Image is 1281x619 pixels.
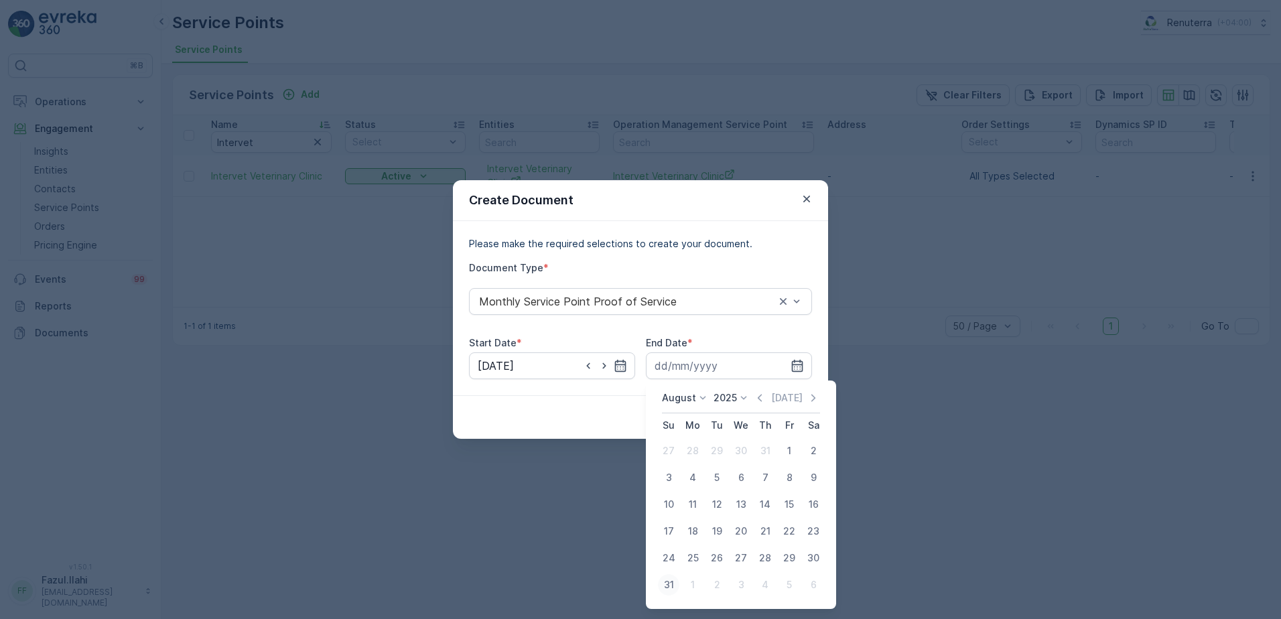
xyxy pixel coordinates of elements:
[706,440,728,462] div: 29
[754,494,776,515] div: 14
[779,494,800,515] div: 15
[779,521,800,542] div: 22
[730,547,752,569] div: 27
[658,494,679,515] div: 10
[730,440,752,462] div: 30
[658,574,679,596] div: 31
[682,574,703,596] div: 1
[658,521,679,542] div: 17
[779,467,800,488] div: 8
[754,467,776,488] div: 7
[682,467,703,488] div: 4
[469,191,574,210] p: Create Document
[754,574,776,596] div: 4
[469,352,635,379] input: dd/mm/yyyy
[801,413,825,437] th: Saturday
[682,494,703,515] div: 11
[706,547,728,569] div: 26
[682,547,703,569] div: 25
[706,574,728,596] div: 2
[803,440,824,462] div: 2
[469,262,543,273] label: Document Type
[682,521,703,542] div: 18
[682,440,703,462] div: 28
[658,440,679,462] div: 27
[714,391,737,405] p: 2025
[803,521,824,542] div: 23
[730,467,752,488] div: 6
[706,494,728,515] div: 12
[771,391,803,405] p: [DATE]
[706,521,728,542] div: 19
[754,547,776,569] div: 28
[657,413,681,437] th: Sunday
[681,413,705,437] th: Monday
[803,467,824,488] div: 9
[803,547,824,569] div: 30
[658,467,679,488] div: 3
[706,467,728,488] div: 5
[803,494,824,515] div: 16
[779,574,800,596] div: 5
[646,352,812,379] input: dd/mm/yyyy
[469,337,517,348] label: Start Date
[779,440,800,462] div: 1
[729,413,753,437] th: Wednesday
[754,521,776,542] div: 21
[753,413,777,437] th: Thursday
[730,494,752,515] div: 13
[469,237,812,251] p: Please make the required selections to create your document.
[777,413,801,437] th: Friday
[730,521,752,542] div: 20
[658,547,679,569] div: 24
[705,413,729,437] th: Tuesday
[779,547,800,569] div: 29
[662,391,696,405] p: August
[803,574,824,596] div: 6
[754,440,776,462] div: 31
[730,574,752,596] div: 3
[646,337,687,348] label: End Date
